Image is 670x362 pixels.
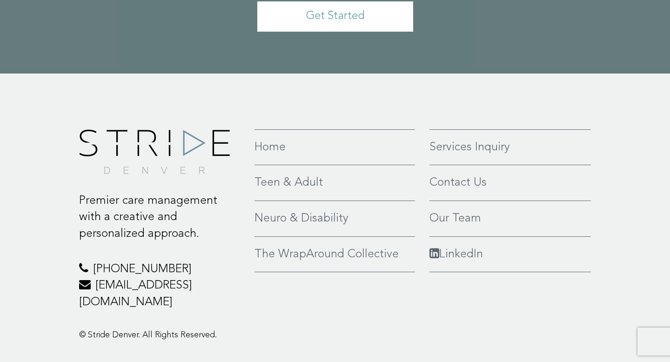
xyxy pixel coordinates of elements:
a: LinkedIn [429,246,591,263]
a: Contact Us [429,174,591,191]
a: The WrapAround Collective [255,246,415,263]
a: Teen & Adult [255,174,415,191]
a: Neuro & Disability [255,210,415,227]
span: © Stride Denver. All Rights Reserved. [79,331,217,339]
a: Services Inquiry [429,139,591,156]
a: Get Started [257,1,413,32]
p: [PHONE_NUMBER] [EMAIL_ADDRESS][DOMAIN_NAME] [79,261,241,311]
a: Our Team [429,210,591,227]
img: footer-logo.png [79,129,230,174]
a: Home [255,139,415,156]
p: Premier care management with a creative and personalized approach. [79,193,241,242]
